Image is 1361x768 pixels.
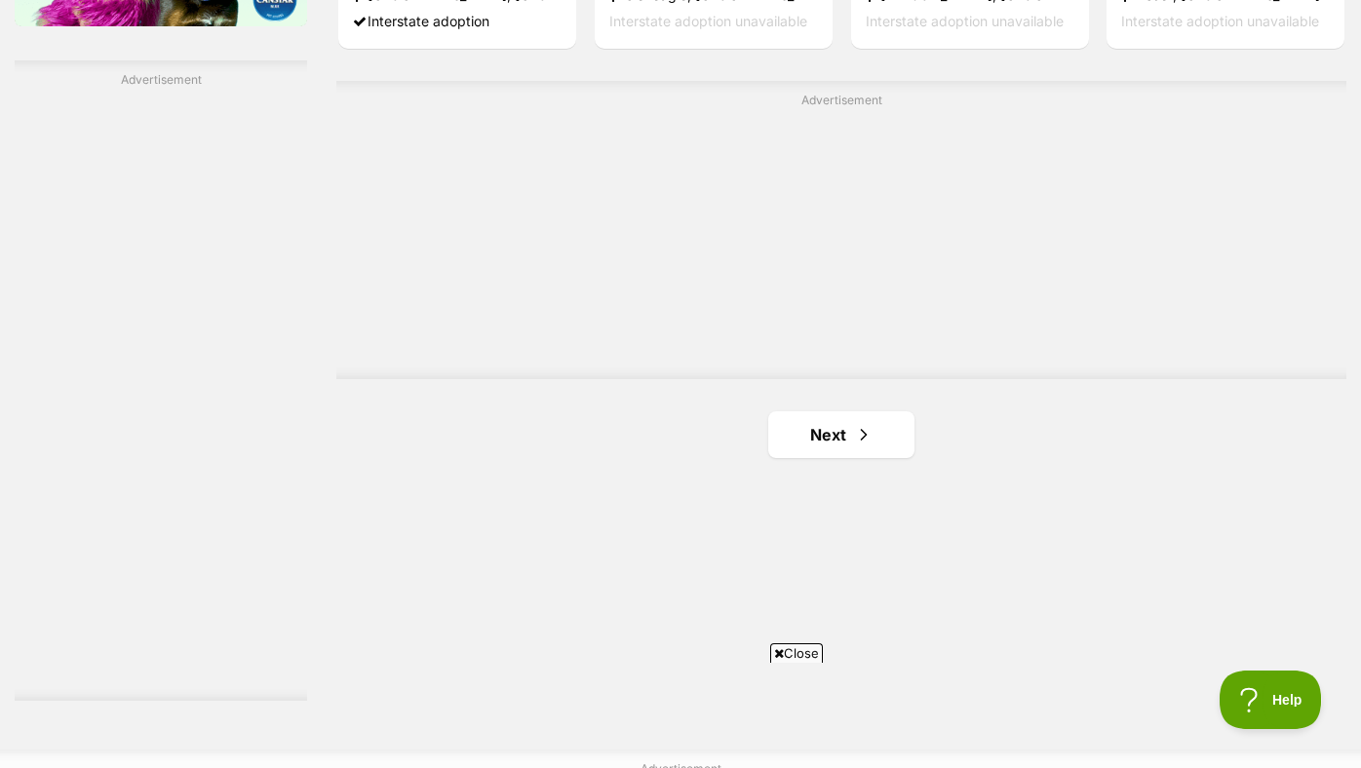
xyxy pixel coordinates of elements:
[1220,671,1322,729] iframe: Help Scout Beacon - Open
[15,96,307,681] iframe: Advertisement
[336,411,1346,458] nav: Pagination
[326,671,1035,758] iframe: Advertisement
[866,14,1064,30] span: Interstate adoption unavailable
[353,9,562,35] div: Interstate adoption
[1121,14,1319,30] span: Interstate adoption unavailable
[770,643,823,663] span: Close
[768,411,914,458] a: Next page
[369,116,1314,360] iframe: Advertisement
[15,60,307,701] div: Advertisement
[609,14,807,30] span: Interstate adoption unavailable
[336,81,1346,380] div: Advertisement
